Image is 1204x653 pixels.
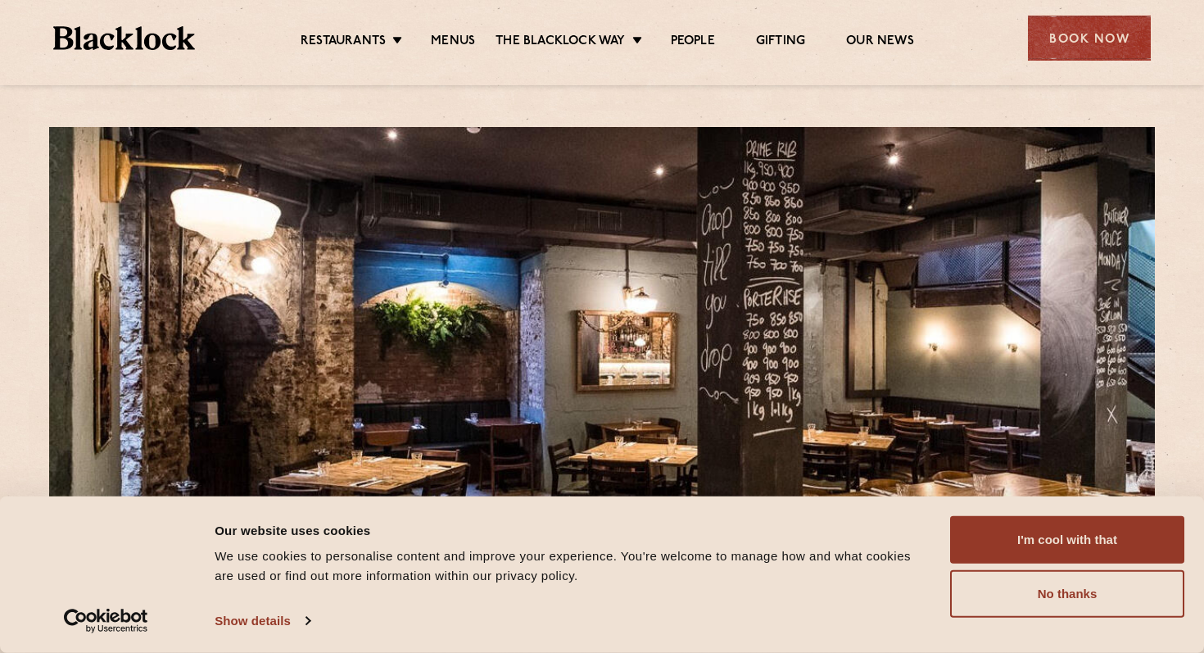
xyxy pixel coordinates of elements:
[53,26,195,50] img: BL_Textured_Logo-footer-cropped.svg
[34,609,178,633] a: Usercentrics Cookiebot - opens in a new window
[756,34,805,52] a: Gifting
[215,609,310,633] a: Show details
[846,34,914,52] a: Our News
[1028,16,1151,61] div: Book Now
[671,34,715,52] a: People
[215,546,931,586] div: We use cookies to personalise content and improve your experience. You're welcome to manage how a...
[950,516,1184,564] button: I'm cool with that
[496,34,625,52] a: The Blacklock Way
[301,34,386,52] a: Restaurants
[431,34,475,52] a: Menus
[215,520,931,540] div: Our website uses cookies
[950,570,1184,618] button: No thanks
